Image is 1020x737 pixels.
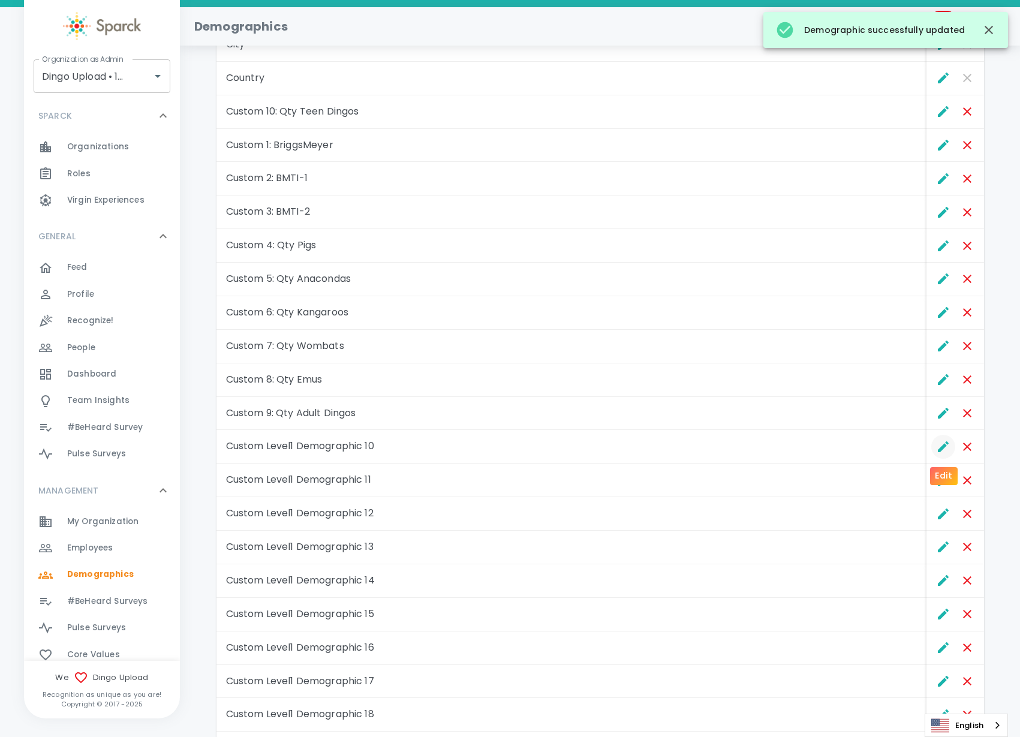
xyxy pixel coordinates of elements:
span: Core Values [67,649,120,661]
td: Country [216,62,926,95]
span: #BeHeard Surveys [67,595,148,607]
span: Virgin Experiences [67,194,145,206]
button: Remove Demographic [955,602,979,626]
a: #BeHeard Survey [24,414,180,441]
a: English [925,714,1007,736]
td: Custom 9: Qty Adult Dingos [216,397,926,431]
button: Edit [931,200,955,224]
img: Sparck logo [63,12,141,40]
aside: Language selected: English [925,714,1008,737]
div: Language [925,714,1008,737]
p: Copyright © 2017 - 2025 [24,699,180,709]
button: Remove Demographic [955,167,979,191]
td: Custom Level1 Demographic 12 [216,497,926,531]
button: Edit [931,401,955,425]
span: Team Insights [67,395,130,407]
button: Remove Demographic [955,368,979,392]
a: Employees [24,535,180,561]
p: SPARCK [38,110,72,122]
span: Organizations [67,141,129,153]
div: Core Values [24,642,180,668]
a: #BeHeard Surveys [24,588,180,615]
a: Profile [24,281,180,308]
button: Remove Demographic [955,200,979,224]
span: Recognize! [67,315,114,327]
td: Custom 1: BriggsMeyer [216,129,926,163]
a: Roles [24,161,180,187]
button: Remove Demographic [955,133,979,157]
button: Edit [931,502,955,526]
a: People [24,335,180,361]
a: Sparck logo [24,12,180,40]
button: Edit [931,435,955,459]
span: My Organization [67,516,139,528]
td: Custom 4: Qty Pigs [216,229,926,263]
button: Remove Demographic [955,669,979,693]
a: Organizations [24,134,180,160]
div: Edit [930,467,958,485]
button: Edit [931,234,955,258]
a: Pulse Surveys [24,441,180,467]
td: Custom 3: BMTI-2 [216,195,926,229]
button: Remove Demographic [955,100,979,124]
button: Edit [931,669,955,693]
a: Demographics [24,561,180,588]
a: Feed [24,254,180,281]
button: Edit [931,334,955,358]
button: Remove Demographic [955,300,979,324]
td: Custom Level1 Demographic 18 [216,698,926,732]
button: Edit [931,100,955,124]
button: Edit [931,133,955,157]
label: Organization as Admin [42,54,123,64]
button: Remove Demographic [955,468,979,492]
a: Dashboard [24,361,180,387]
button: Open [149,68,166,85]
span: Employees [67,542,113,554]
span: #BeHeard Survey [67,422,143,434]
button: Edit [931,267,955,291]
p: MANAGEMENT [38,485,99,497]
td: Custom Level1 Demographic 11 [216,464,926,497]
span: People [67,342,95,354]
td: Custom 8: Qty Emus [216,363,926,397]
button: Edit [931,300,955,324]
a: Virgin Experiences [24,187,180,213]
span: Pulse Surveys [67,622,126,634]
div: MANAGEMENT [24,473,180,509]
div: GENERAL [24,218,180,254]
a: Team Insights [24,387,180,414]
td: Custom 7: Qty Wombats [216,330,926,363]
button: Remove Demographic [955,568,979,592]
button: Edit [931,568,955,592]
span: Profile [67,288,94,300]
td: Custom Level1 Demographic 13 [216,531,926,564]
td: Custom 10: Qty Teen Dingos [216,95,926,129]
button: Edit [931,703,955,727]
div: SPARCK [24,98,180,134]
h1: Demographics [194,17,288,36]
td: Custom Level1 Demographic 15 [216,598,926,631]
a: My Organization [24,509,180,535]
a: Recognize! [24,308,180,334]
td: Custom Level1 Demographic 10 [216,430,926,464]
span: Remove Demographic [955,66,979,90]
button: Remove Demographic [955,234,979,258]
button: Remove Demographic [955,535,979,559]
button: Edit [931,535,955,559]
a: Pulse Surveys [24,615,180,641]
td: Custom 6: Qty Kangaroos [216,296,926,330]
p: Recognition as unique as you are! [24,690,180,699]
span: Dashboard [67,368,116,380]
td: Custom Level1 Demographic 16 [216,631,926,665]
span: Demographics [67,568,134,580]
span: Roles [67,168,91,180]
